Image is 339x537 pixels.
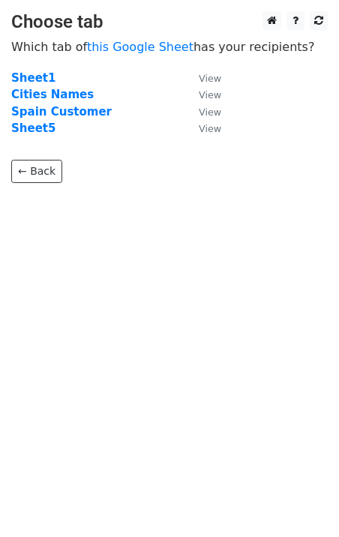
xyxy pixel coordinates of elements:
[11,39,328,55] p: Which tab of has your recipients?
[11,160,62,183] a: ← Back
[11,71,55,85] a: Sheet1
[184,88,221,101] a: View
[199,73,221,84] small: View
[11,88,94,101] a: Cities Names
[184,71,221,85] a: View
[184,105,221,118] a: View
[11,105,112,118] a: Spain Customer
[11,121,55,135] a: Sheet5
[199,89,221,100] small: View
[87,40,193,54] a: this Google Sheet
[199,123,221,134] small: View
[184,121,221,135] a: View
[199,106,221,118] small: View
[11,11,328,33] h3: Choose tab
